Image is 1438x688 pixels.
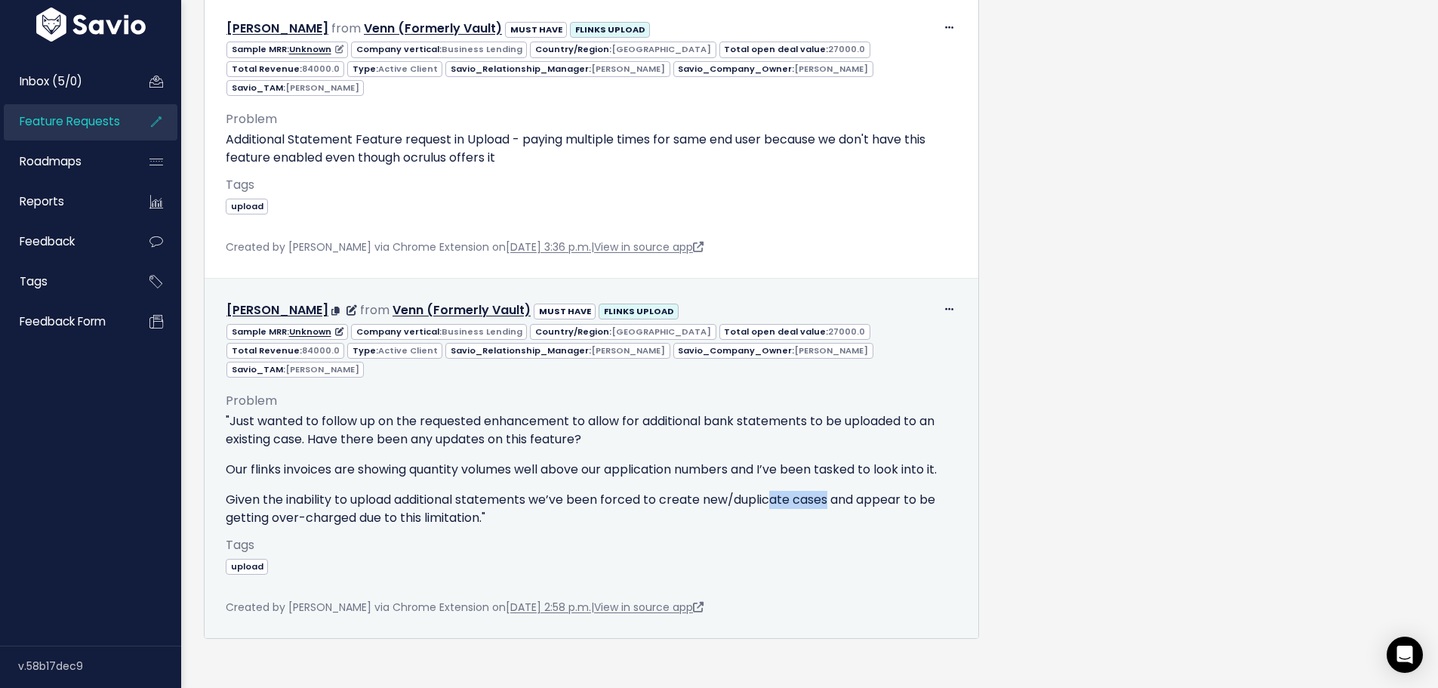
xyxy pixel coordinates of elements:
[611,43,711,55] span: [GEOGRAPHIC_DATA]
[506,239,591,255] a: [DATE] 3:36 p.m.
[4,144,125,179] a: Roadmaps
[285,363,359,375] span: [PERSON_NAME]
[575,23,645,35] strong: FLINKS UPLOAD
[347,61,442,77] span: Type:
[4,264,125,299] a: Tags
[20,313,106,329] span: Feedback form
[378,344,438,356] span: Active Client
[20,273,48,289] span: Tags
[794,63,868,75] span: [PERSON_NAME]
[226,42,348,57] span: Sample MRR:
[719,324,870,340] span: Total open deal value:
[794,344,868,356] span: [PERSON_NAME]
[226,558,268,573] a: upload
[673,343,873,359] span: Savio_Company_Owner:
[226,461,957,479] p: Our flinks invoices are showing quantity volumes well above our application numbers and I’ve been...
[594,600,704,615] a: View in source app
[442,43,522,55] span: Business Lending
[302,63,340,75] span: 84000.0
[226,412,957,449] p: "Just wanted to follow up on the requested enhancement to allow for additional bank statements to...
[226,20,328,37] a: [PERSON_NAME]
[393,301,531,319] a: Venn (Formerly Vault)
[331,20,361,37] span: from
[510,23,562,35] strong: MUST HAVE
[20,153,82,169] span: Roadmaps
[1387,637,1423,673] div: Open Intercom Messenger
[20,113,120,129] span: Feature Requests
[18,646,181,686] div: v.58b17dec9
[594,239,704,255] a: View in source app
[4,64,125,99] a: Inbox (5/0)
[226,110,277,128] span: Problem
[673,61,873,77] span: Savio_Company_Owner:
[226,392,277,409] span: Problem
[226,343,344,359] span: Total Revenue:
[4,104,125,139] a: Feature Requests
[226,176,254,193] span: Tags
[226,61,344,77] span: Total Revenue:
[289,325,343,338] a: Unknown
[226,301,328,319] a: [PERSON_NAME]
[226,362,364,378] span: Savio_TAM:
[226,324,348,340] span: Sample MRR:
[20,193,64,209] span: Reports
[226,600,704,615] span: Created by [PERSON_NAME] via Chrome Extension on |
[20,73,82,89] span: Inbox (5/0)
[364,20,502,37] a: Venn (Formerly Vault)
[611,325,711,338] span: [GEOGRAPHIC_DATA]
[226,536,254,554] span: Tags
[4,184,125,219] a: Reports
[445,61,670,77] span: Savio_Relationship_Manager:
[351,324,527,340] span: Company vertical:
[719,42,870,57] span: Total open deal value:
[226,491,957,527] p: Given the inability to upload additional statements we’ve been forced to create new/duplicate cas...
[289,43,343,55] a: Unknown
[360,301,390,319] span: from
[226,131,957,167] p: Additional Statement Feature request in Upload - paying multiple times for same end user because ...
[539,305,591,317] strong: MUST HAVE
[347,343,442,359] span: Type:
[302,344,340,356] span: 84000.0
[4,304,125,339] a: Feedback form
[285,82,359,94] span: [PERSON_NAME]
[4,224,125,259] a: Feedback
[530,324,716,340] span: Country/Region:
[506,600,591,615] a: [DATE] 2:58 p.m.
[591,344,665,356] span: [PERSON_NAME]
[604,305,674,317] strong: FLINKS UPLOAD
[226,198,268,213] a: upload
[828,43,865,55] span: 27000.0
[530,42,716,57] span: Country/Region:
[32,8,149,42] img: logo-white.9d6f32f41409.svg
[20,233,75,249] span: Feedback
[226,80,364,96] span: Savio_TAM:
[226,239,704,255] span: Created by [PERSON_NAME] via Chrome Extension on |
[442,325,522,338] span: Business Lending
[591,63,665,75] span: [PERSON_NAME]
[445,343,670,359] span: Savio_Relationship_Manager:
[378,63,438,75] span: Active Client
[828,325,865,338] span: 27000.0
[226,199,268,214] span: upload
[226,559,268,575] span: upload
[351,42,527,57] span: Company vertical:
